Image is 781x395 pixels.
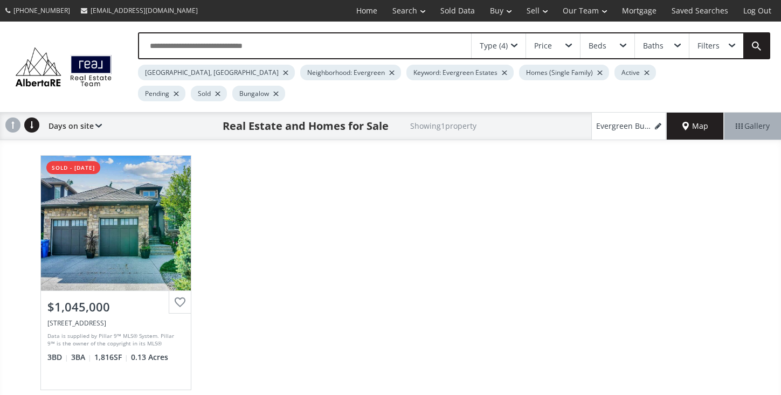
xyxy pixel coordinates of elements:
div: Filters [697,42,720,50]
h1: Real Estate and Homes for Sale [223,119,389,134]
img: Logo [11,45,116,89]
div: Gallery [724,113,781,140]
div: Keyword: Evergreen Estates [406,65,514,80]
h2: Showing 1 property [410,122,476,130]
div: Beds [589,42,606,50]
span: [EMAIL_ADDRESS][DOMAIN_NAME] [91,6,198,15]
span: [PHONE_NUMBER] [13,6,70,15]
span: Map [682,121,708,131]
div: Pending [138,86,185,101]
div: Neighborhood: Evergreen [300,65,401,80]
div: Days on site [43,113,102,140]
a: Evergreen Bungalow [591,113,667,140]
span: Evergreen Bungalow [596,121,653,131]
div: Sold [191,86,227,101]
span: 3 BA [71,352,92,363]
div: Bungalow [232,86,285,101]
div: Active [614,65,656,80]
span: Gallery [736,121,770,131]
div: Homes (Single Family) [519,65,609,80]
div: Price [534,42,552,50]
div: [GEOGRAPHIC_DATA], [GEOGRAPHIC_DATA] [138,65,295,80]
span: 3 BD [47,352,68,363]
a: [EMAIL_ADDRESS][DOMAIN_NAME] [75,1,203,20]
div: Type (4) [480,42,508,50]
div: Data is supplied by Pillar 9™ MLS® System. Pillar 9™ is the owner of the copyright in its MLS® Sy... [47,332,182,348]
span: 0.13 Acres [131,352,168,363]
div: 511 Evergreen Circle SW, Calgary, AB T2Y 0H2 [47,318,184,328]
div: Map [667,113,724,140]
div: Baths [643,42,663,50]
div: $1,045,000 [47,299,184,315]
span: 1,816 SF [94,352,128,363]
